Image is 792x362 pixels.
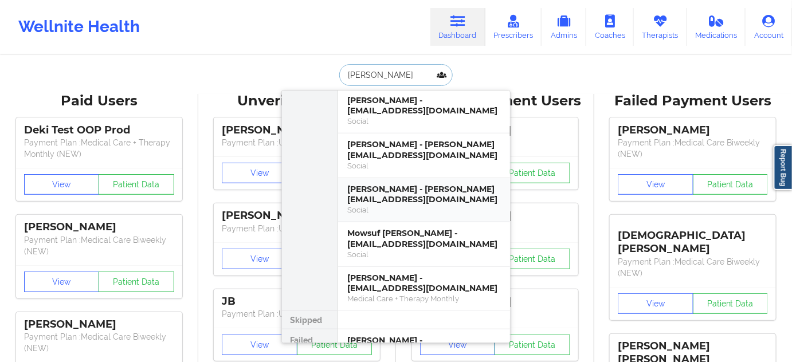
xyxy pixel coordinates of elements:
[222,209,372,222] div: [PERSON_NAME]
[687,8,746,46] a: Medications
[347,273,501,294] div: [PERSON_NAME] - [EMAIL_ADDRESS][DOMAIN_NAME]
[693,174,769,195] button: Patient Data
[618,137,768,160] p: Payment Plan : Medical Care Biweekly (NEW)
[430,8,485,46] a: Dashboard
[8,92,190,110] div: Paid Users
[347,161,501,171] div: Social
[222,163,297,183] button: View
[495,163,570,183] button: Patient Data
[495,249,570,269] button: Patient Data
[347,95,501,116] div: [PERSON_NAME] - [EMAIL_ADDRESS][DOMAIN_NAME]
[347,294,501,304] div: Medical Care + Therapy Monthly
[746,8,792,46] a: Account
[347,116,501,126] div: Social
[24,124,174,137] div: Deki Test OOP Prod
[618,256,768,279] p: Payment Plan : Medical Care Biweekly (NEW)
[24,137,174,160] p: Payment Plan : Medical Care + Therapy Monthly (NEW)
[618,293,693,314] button: View
[618,174,693,195] button: View
[24,174,100,195] button: View
[222,124,372,137] div: [PERSON_NAME]
[618,221,768,255] div: [DEMOGRAPHIC_DATA][PERSON_NAME]
[24,331,174,354] p: Payment Plan : Medical Care Biweekly (NEW)
[542,8,586,46] a: Admins
[24,234,174,257] p: Payment Plan : Medical Care Biweekly (NEW)
[602,92,785,110] div: Failed Payment Users
[24,318,174,331] div: [PERSON_NAME]
[495,335,570,355] button: Patient Data
[347,184,501,205] div: [PERSON_NAME] - [PERSON_NAME][EMAIL_ADDRESS][DOMAIN_NAME]
[222,308,372,320] p: Payment Plan : Unmatched Plan
[222,223,372,234] p: Payment Plan : Unmatched Plan
[99,174,174,195] button: Patient Data
[99,271,174,292] button: Patient Data
[634,8,687,46] a: Therapists
[420,335,496,355] button: View
[347,335,501,356] div: [PERSON_NAME] - [EMAIL_ADDRESS][DOMAIN_NAME]
[485,8,542,46] a: Prescribers
[347,250,501,259] div: Social
[222,137,372,148] p: Payment Plan : Unmatched Plan
[282,311,338,329] div: Skipped
[222,295,372,308] div: JB
[347,228,501,249] div: Mowsuf [PERSON_NAME] - [EMAIL_ADDRESS][DOMAIN_NAME]
[297,335,373,355] button: Patient Data
[24,221,174,234] div: [PERSON_NAME]
[693,293,769,314] button: Patient Data
[774,145,792,190] a: Report Bug
[206,92,389,110] div: Unverified Users
[222,249,297,269] button: View
[347,139,501,160] div: [PERSON_NAME] - [PERSON_NAME][EMAIL_ADDRESS][DOMAIN_NAME]
[222,335,297,355] button: View
[618,124,768,137] div: [PERSON_NAME]
[24,271,100,292] button: View
[347,205,501,215] div: Social
[586,8,634,46] a: Coaches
